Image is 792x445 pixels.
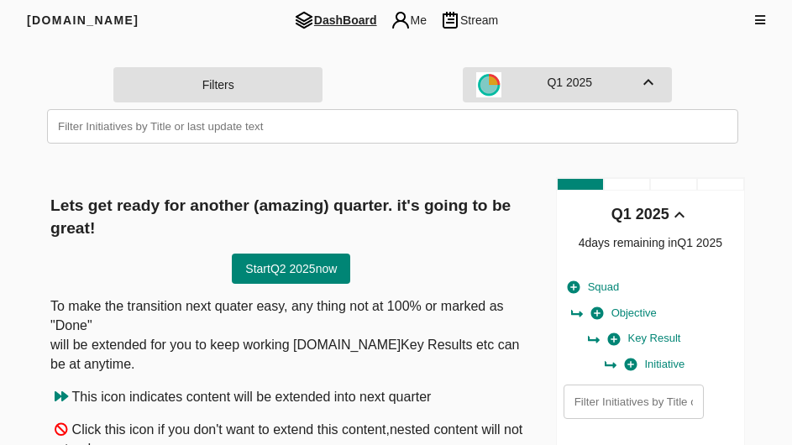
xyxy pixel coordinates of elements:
span: Key Result [608,329,681,348]
span: 4 days remaining in Q1 2025 [579,236,722,249]
p: To make the transition next quater easy, any thing not at 100% or marked as "Done" will be extend... [50,297,532,374]
button: Initiative [621,352,690,378]
img: stream.png [440,10,460,30]
span: Stream [433,10,505,30]
img: me.png [391,10,411,30]
button: StartQ2 2025now [232,254,350,285]
span: [DOMAIN_NAME] [27,13,139,27]
button: quarterQ1 2025 [463,67,672,102]
span: Filters [127,75,309,96]
img: quarter [476,72,501,97]
button: Squad [564,275,624,301]
div: Q1 2025 [476,72,658,97]
div: Q1 2025 [611,204,669,226]
p: This icon indicates content will be extended into next quarter [50,388,532,407]
button: Key Result [604,326,685,352]
input: Filter Initiatives by Title or last update text [564,385,704,419]
span: Lets get ready for another (amazing) quarter. it's going to be great! [50,196,511,237]
span: Start Q2 2025 now [245,259,337,280]
span: Initiative [625,355,685,374]
span: Squad [568,278,620,297]
input: Filter Initiatives by Title or last update text [47,109,738,144]
span: Me [384,10,433,30]
span: Objective [591,304,657,323]
img: dashboard.png [294,10,314,30]
span: DashBoard [287,10,384,30]
button: Filters [113,67,323,102]
button: Objective [587,301,661,327]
